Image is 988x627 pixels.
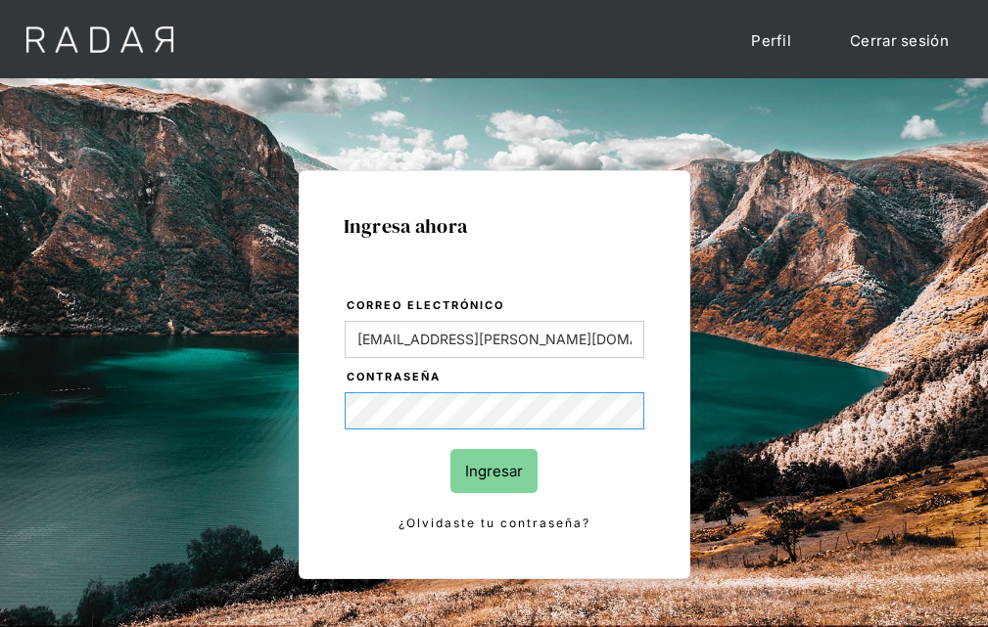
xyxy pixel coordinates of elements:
[450,449,538,493] input: Ingresar
[344,295,645,534] form: Login Form
[345,321,644,358] input: bruce@wayne.com
[344,215,645,237] h1: Ingresa ahora
[347,368,644,387] label: Contraseña
[345,513,644,534] a: ¿Olvidaste tu contraseña?
[830,20,968,62] a: Cerrar sesión
[731,20,811,62] a: Perfil
[347,296,644,316] label: Correo electrónico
